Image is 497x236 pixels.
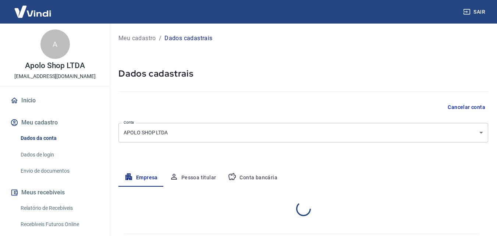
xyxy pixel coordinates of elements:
[222,169,283,187] button: Conta bancária
[118,34,156,43] a: Meu cadastro
[25,62,85,70] p: Apolo Shop LTDA
[118,169,164,187] button: Empresa
[18,201,101,216] a: Relatório de Recebíveis
[9,115,101,131] button: Meu cadastro
[9,184,101,201] button: Meus recebíveis
[9,0,57,23] img: Vindi
[118,123,488,142] div: APOLO SHOP LTDA
[18,217,101,232] a: Recebíveis Futuros Online
[445,101,488,114] button: Cancelar conta
[18,163,101,179] a: Envio de documentos
[124,120,134,125] label: Conta
[164,34,212,43] p: Dados cadastrais
[18,131,101,146] a: Dados da conta
[9,92,101,109] a: Início
[18,147,101,162] a: Dados de login
[40,29,70,59] div: A
[14,73,96,80] p: [EMAIL_ADDRESS][DOMAIN_NAME]
[164,169,222,187] button: Pessoa titular
[462,5,488,19] button: Sair
[159,34,161,43] p: /
[118,68,488,80] h5: Dados cadastrais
